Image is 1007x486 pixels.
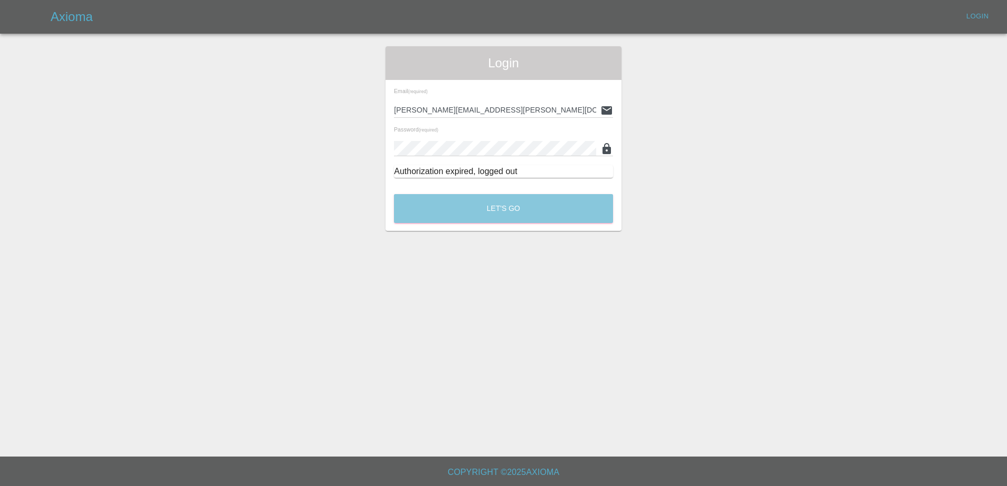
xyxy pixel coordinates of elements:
[408,89,428,94] small: (required)
[394,165,613,178] div: Authorization expired, logged out
[394,88,428,94] span: Email
[961,8,994,25] a: Login
[394,126,438,133] span: Password
[394,55,613,72] span: Login
[419,128,438,133] small: (required)
[51,8,93,25] h5: Axioma
[394,194,613,223] button: Let's Go
[8,465,999,480] h6: Copyright © 2025 Axioma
